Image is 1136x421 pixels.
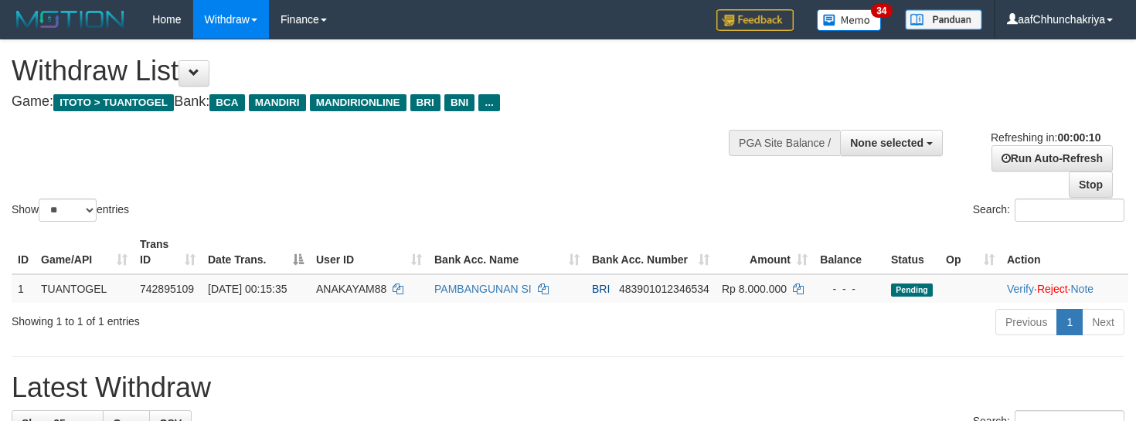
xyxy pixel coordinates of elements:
a: Next [1082,309,1124,335]
span: ITOTO > TUANTOGEL [53,94,174,111]
th: Game/API: activate to sort column ascending [35,230,134,274]
h4: Game: Bank: [12,94,742,110]
th: Bank Acc. Name: activate to sort column ascending [428,230,586,274]
img: panduan.png [905,9,982,30]
th: Action [1001,230,1128,274]
img: Button%20Memo.svg [817,9,882,31]
span: ANAKAYAM88 [316,283,386,295]
span: BCA [209,94,244,111]
a: Stop [1069,171,1113,198]
a: Previous [995,309,1057,335]
strong: 00:00:10 [1057,131,1100,144]
span: BRI [592,283,610,295]
a: Verify [1007,283,1034,295]
span: Copy 483901012346534 to clipboard [619,283,709,295]
a: Run Auto-Refresh [991,145,1113,171]
a: Note [1070,283,1093,295]
span: BNI [444,94,474,111]
span: Pending [891,283,933,297]
span: None selected [850,137,923,149]
button: None selected [840,130,943,156]
th: Date Trans.: activate to sort column descending [202,230,310,274]
th: User ID: activate to sort column ascending [310,230,428,274]
span: 742895109 [140,283,194,295]
a: Reject [1037,283,1068,295]
span: Rp 8.000.000 [722,283,787,295]
span: Refreshing in: [991,131,1100,144]
th: Status [885,230,940,274]
h1: Latest Withdraw [12,372,1124,403]
label: Search: [973,199,1124,222]
h1: Withdraw List [12,56,742,87]
div: - - - [820,281,879,297]
select: Showentries [39,199,97,222]
img: MOTION_logo.png [12,8,129,31]
span: ... [478,94,499,111]
a: PAMBANGUNAN SI [434,283,532,295]
th: Trans ID: activate to sort column ascending [134,230,202,274]
td: · · [1001,274,1128,303]
th: Balance [814,230,885,274]
th: Op: activate to sort column ascending [940,230,1001,274]
img: Feedback.jpg [716,9,794,31]
th: Bank Acc. Number: activate to sort column ascending [586,230,716,274]
th: ID [12,230,35,274]
a: 1 [1056,309,1083,335]
input: Search: [1015,199,1124,222]
label: Show entries [12,199,129,222]
td: 1 [12,274,35,303]
div: PGA Site Balance / [729,130,840,156]
span: [DATE] 00:15:35 [208,283,287,295]
span: MANDIRIONLINE [310,94,406,111]
span: MANDIRI [249,94,306,111]
th: Amount: activate to sort column ascending [716,230,814,274]
span: 34 [871,4,892,18]
span: BRI [410,94,440,111]
div: Showing 1 to 1 of 1 entries [12,307,462,329]
td: TUANTOGEL [35,274,134,303]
